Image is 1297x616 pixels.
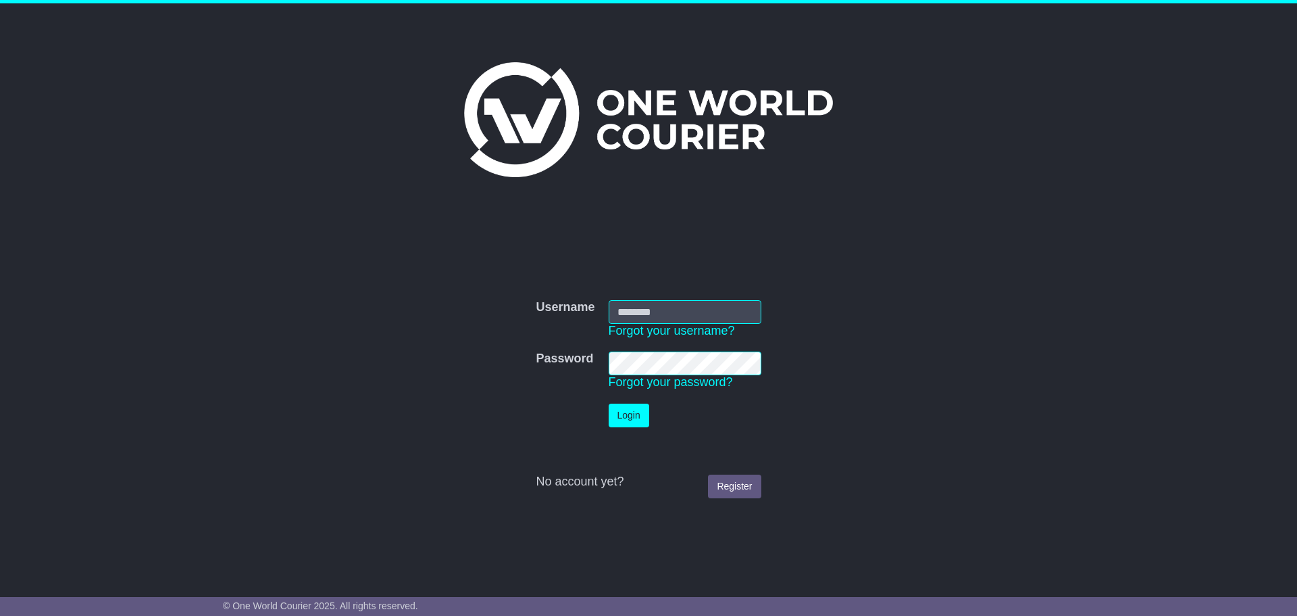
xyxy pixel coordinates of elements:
img: One World [464,62,833,177]
span: © One World Courier 2025. All rights reserved. [223,600,418,611]
a: Forgot your password? [609,375,733,389]
label: Username [536,300,594,315]
a: Register [708,475,761,498]
label: Password [536,352,593,366]
button: Login [609,404,649,427]
a: Forgot your username? [609,324,735,337]
div: No account yet? [536,475,761,490]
